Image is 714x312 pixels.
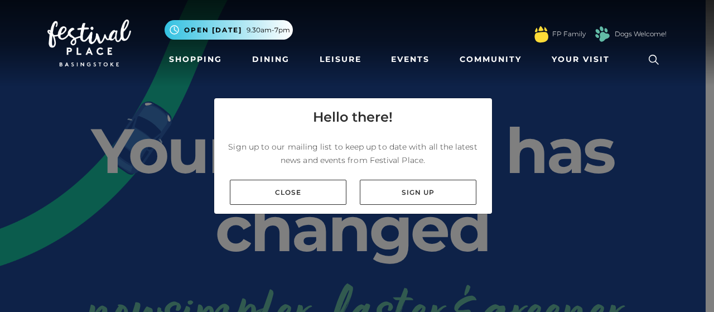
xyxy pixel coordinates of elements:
h4: Hello there! [313,107,393,127]
a: Close [230,180,346,205]
p: Sign up to our mailing list to keep up to date with all the latest news and events from Festival ... [223,140,483,167]
a: Sign up [360,180,476,205]
a: Events [387,49,434,70]
span: Your Visit [552,54,610,65]
span: 9.30am-7pm [247,25,290,35]
span: Open [DATE] [184,25,242,35]
a: Leisure [315,49,366,70]
img: Festival Place Logo [47,20,131,66]
a: Community [455,49,526,70]
a: Dining [248,49,294,70]
a: Dogs Welcome! [615,29,667,39]
a: Your Visit [547,49,620,70]
button: Open [DATE] 9.30am-7pm [165,20,293,40]
a: Shopping [165,49,226,70]
a: FP Family [552,29,586,39]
